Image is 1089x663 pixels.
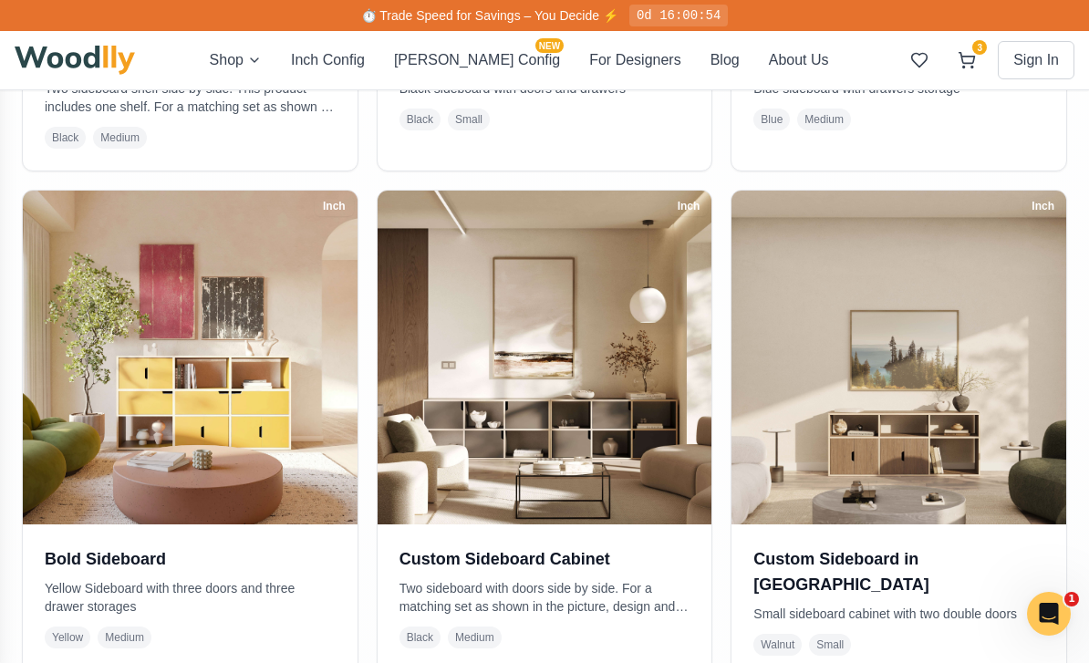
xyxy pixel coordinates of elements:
[45,79,336,116] p: Two sideboard shelf side by side. This product includes one shelf. For a matching set as shown in...
[710,49,740,71] button: Blog
[629,5,728,26] div: 0d 16:00:54
[399,627,441,648] span: Black
[399,109,441,130] span: Black
[399,579,690,616] p: Two sideboard with doors side by side. For a matching set as shown in the picture, design and pur...
[1027,592,1071,636] iframe: Intercom live chat
[315,196,354,216] div: Inch
[809,634,851,656] span: Small
[394,49,560,71] button: [PERSON_NAME] ConfigNEW
[769,49,829,71] button: About Us
[15,46,135,75] img: Woodlly
[98,627,151,648] span: Medium
[210,49,262,71] button: Shop
[45,627,90,648] span: Yellow
[45,127,86,149] span: Black
[535,38,564,53] span: NEW
[448,109,490,130] span: Small
[753,634,802,656] span: Walnut
[23,191,358,525] img: Bold Sideboard
[361,8,618,23] span: ⏱️ Trade Speed for Savings – You Decide ⚡
[448,627,502,648] span: Medium
[589,49,680,71] button: For Designers
[399,546,690,572] h3: Custom Sideboard Cabinet
[753,546,1044,597] h3: Custom Sideboard in [GEOGRAPHIC_DATA]
[1023,196,1063,216] div: Inch
[753,605,1044,623] p: Small sideboard cabinet with two double doors
[669,196,709,216] div: Inch
[93,127,147,149] span: Medium
[753,109,790,130] span: Blue
[45,579,336,616] p: Yellow Sideboard with three doors and three drawer storages
[378,191,712,525] img: Custom Sideboard Cabinet
[950,44,983,77] button: 3
[45,546,336,572] h3: Bold Sideboard
[731,191,1066,525] img: Custom Sideboard in Walnut
[1064,592,1079,606] span: 1
[998,41,1074,79] button: Sign In
[797,109,851,130] span: Medium
[291,49,365,71] button: Inch Config
[972,40,987,55] span: 3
